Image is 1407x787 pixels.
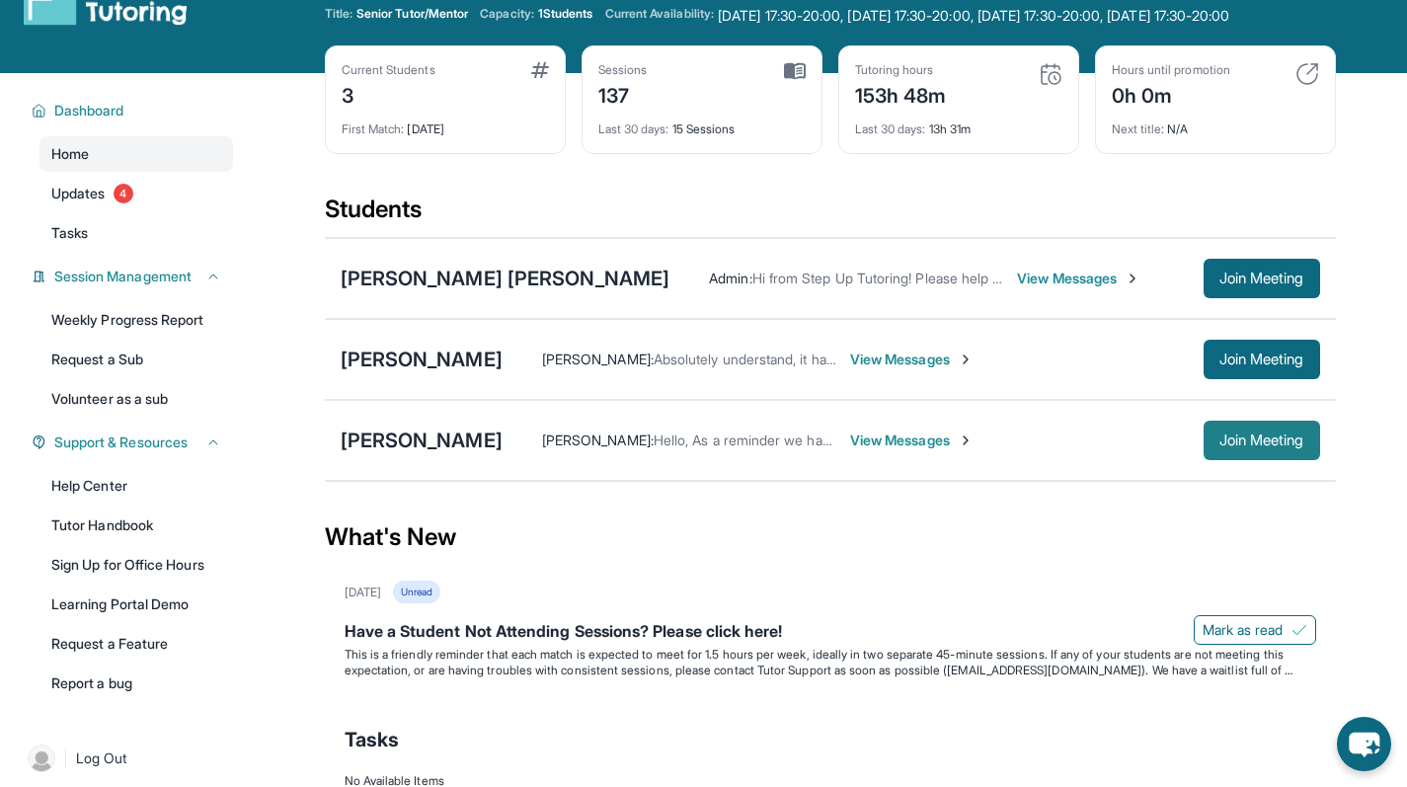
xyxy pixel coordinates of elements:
[39,547,233,583] a: Sign Up for Office Hours
[480,6,534,22] span: Capacity:
[51,144,89,164] span: Home
[542,432,654,448] span: [PERSON_NAME] :
[28,745,55,772] img: user-img
[1219,273,1304,284] span: Join Meeting
[325,194,1336,237] div: Students
[855,78,947,110] div: 153h 48m
[342,110,549,137] div: [DATE]
[46,267,221,286] button: Session Management
[654,351,1116,367] span: Absolutely understand, it happens please let me know if anything changes
[39,342,233,377] a: Request a Sub
[654,432,1219,448] span: Hello, As a reminder we have a session from 7 to 8pm Let me know if there are any issues
[39,176,233,211] a: Updates4
[958,352,974,367] img: Chevron-Right
[39,508,233,543] a: Tutor Handbook
[1017,269,1140,288] span: View Messages
[1112,78,1230,110] div: 0h 0m
[39,666,233,701] a: Report a bug
[341,346,503,373] div: [PERSON_NAME]
[1204,259,1320,298] button: Join Meeting
[39,381,233,417] a: Volunteer as a sub
[850,431,974,450] span: View Messages
[54,433,188,452] span: Support & Resources
[531,62,549,78] img: card
[325,6,352,22] span: Title:
[1291,622,1307,638] img: Mark as read
[850,350,974,369] span: View Messages
[784,62,806,80] img: card
[1219,434,1304,446] span: Join Meeting
[76,748,127,768] span: Log Out
[325,494,1336,581] div: What's New
[538,6,593,22] span: 1 Students
[709,270,751,286] span: Admin :
[718,6,1229,26] span: [DATE] 17:30-20:00, [DATE] 17:30-20:00, [DATE] 17:30-20:00, [DATE] 17:30-20:00
[1112,110,1319,137] div: N/A
[341,427,503,454] div: [PERSON_NAME]
[345,585,381,600] div: [DATE]
[1219,354,1304,365] span: Join Meeting
[855,121,926,136] span: Last 30 days :
[51,223,88,243] span: Tasks
[1112,62,1230,78] div: Hours until promotion
[39,136,233,172] a: Home
[54,267,192,286] span: Session Management
[958,433,974,448] img: Chevron-Right
[342,78,435,110] div: 3
[345,619,1316,647] div: Have a Student Not Attending Sessions? Please click here!
[114,184,133,203] span: 4
[1203,620,1284,640] span: Mark as read
[39,626,233,662] a: Request a Feature
[598,110,806,137] div: 15 Sessions
[342,121,405,136] span: First Match :
[54,101,124,120] span: Dashboard
[39,587,233,622] a: Learning Portal Demo
[39,302,233,338] a: Weekly Progress Report
[598,78,648,110] div: 137
[39,468,233,504] a: Help Center
[1204,340,1320,379] button: Join Meeting
[46,433,221,452] button: Support & Resources
[1039,62,1062,86] img: card
[341,265,670,292] div: [PERSON_NAME] [PERSON_NAME]
[345,726,399,753] span: Tasks
[39,215,233,251] a: Tasks
[1194,615,1316,645] button: Mark as read
[20,737,233,780] a: |Log Out
[542,351,654,367] span: [PERSON_NAME] :
[356,6,468,22] span: Senior Tutor/Mentor
[1204,421,1320,460] button: Join Meeting
[1112,121,1165,136] span: Next title :
[46,101,221,120] button: Dashboard
[1125,271,1140,286] img: Chevron-Right
[605,6,714,26] span: Current Availability:
[393,581,440,603] div: Unread
[1337,717,1391,771] button: chat-button
[345,647,1316,678] p: This is a friendly reminder that each match is expected to meet for 1.5 hours per week, ideally i...
[342,62,435,78] div: Current Students
[598,62,648,78] div: Sessions
[598,121,669,136] span: Last 30 days :
[51,184,106,203] span: Updates
[855,110,1062,137] div: 13h 31m
[1295,62,1319,86] img: card
[855,62,947,78] div: Tutoring hours
[63,747,68,770] span: |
